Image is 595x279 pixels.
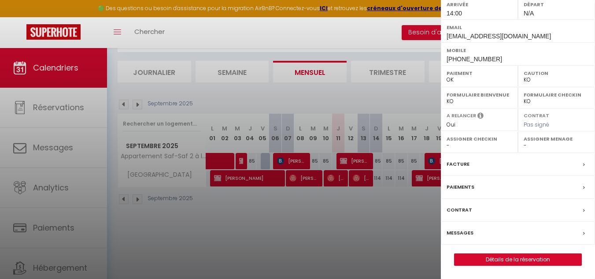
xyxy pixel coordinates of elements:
[524,90,589,99] label: Formulaire Checkin
[447,205,472,215] label: Contrat
[7,4,33,30] button: Ouvrir le widget de chat LiveChat
[447,182,474,192] label: Paiements
[447,134,512,143] label: Assigner Checkin
[447,46,589,55] label: Mobile
[447,112,476,119] label: A relancer
[447,33,551,40] span: [EMAIL_ADDRESS][DOMAIN_NAME]
[447,10,462,17] span: 14:00
[524,134,589,143] label: Assigner Menage
[455,254,581,265] a: Détails de la réservation
[447,160,469,169] label: Facture
[524,112,549,118] label: Contrat
[447,90,512,99] label: Formulaire Bienvenue
[447,228,473,238] label: Messages
[524,121,549,128] span: Pas signé
[447,23,589,32] label: Email
[524,69,589,78] label: Caution
[454,253,582,266] button: Détails de la réservation
[477,112,484,122] i: Sélectionner OUI si vous souhaiter envoyer les séquences de messages post-checkout
[447,56,502,63] span: [PHONE_NUMBER]
[447,69,512,78] label: Paiement
[524,10,534,17] span: N/A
